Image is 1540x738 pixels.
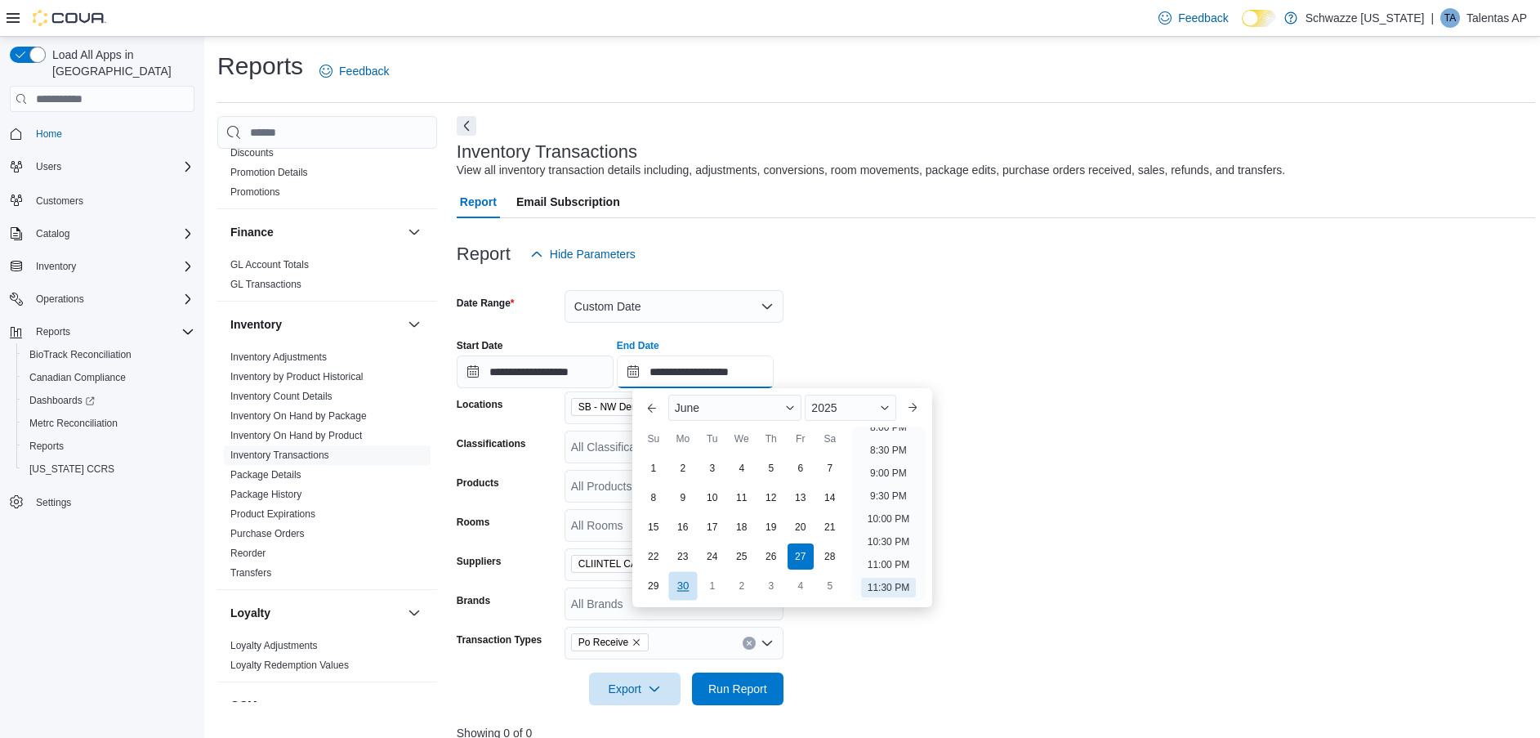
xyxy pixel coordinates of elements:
span: Inventory On Hand by Product [230,429,362,442]
div: Su [641,426,667,452]
a: [US_STATE] CCRS [23,459,121,479]
div: We [729,426,755,452]
span: Reports [29,322,194,342]
li: 9:00 PM [864,463,913,483]
nav: Complex example [10,115,194,557]
span: Report [460,186,497,218]
span: Reports [29,440,64,453]
span: Home [36,127,62,141]
span: BioTrack Reconciliation [23,345,194,365]
span: 2025 [811,401,837,414]
div: day-24 [699,543,725,570]
a: Promotion Details [230,167,308,178]
h1: Reports [217,50,303,83]
span: Product Expirations [230,508,315,521]
div: day-1 [641,455,667,481]
a: Home [29,124,69,144]
button: Open list of options [761,637,774,650]
div: day-5 [817,573,843,599]
p: Talentas AP [1466,8,1527,28]
div: day-2 [670,455,696,481]
input: Press the down key to enter a popover containing a calendar. Press the escape key to close the po... [617,356,774,388]
span: Users [29,157,194,177]
span: Feedback [339,63,389,79]
button: Customers [3,188,201,212]
div: Button. Open the month selector. June is currently selected. [668,395,802,421]
a: GL Account Totals [230,259,309,271]
a: Promotions [230,186,280,198]
div: day-16 [670,514,696,540]
div: Th [758,426,784,452]
div: Talentas AP [1440,8,1460,28]
label: Classifications [457,437,526,450]
button: Clear input [743,637,756,650]
div: day-27 [788,543,814,570]
div: day-14 [817,485,843,511]
button: Settings [3,490,201,514]
span: Canadian Compliance [29,371,126,384]
div: Tu [699,426,725,452]
span: Inventory Count Details [230,390,333,403]
div: day-29 [641,573,667,599]
a: Metrc Reconciliation [23,414,124,433]
ul: Time [851,427,926,601]
img: Cova [33,10,106,26]
span: Email Subscription [516,186,620,218]
span: Loyalty Adjustments [230,639,318,652]
span: Package Details [230,468,301,481]
a: Customers [29,191,90,211]
label: Transaction Types [457,633,542,646]
div: day-4 [729,455,755,481]
div: day-26 [758,543,784,570]
span: Catalog [29,224,194,244]
a: Inventory On Hand by Product [230,430,362,441]
span: Inventory [29,257,194,276]
span: Purchase Orders [230,527,305,540]
label: Date Range [457,297,515,310]
div: day-20 [788,514,814,540]
div: day-10 [699,485,725,511]
button: Next [457,116,476,136]
div: day-23 [670,543,696,570]
span: Customers [36,195,83,208]
li: 9:30 PM [864,486,913,506]
span: Settings [29,492,194,512]
div: June, 2025 [639,454,845,601]
label: Suppliers [457,555,502,568]
div: day-15 [641,514,667,540]
div: day-12 [758,485,784,511]
button: Inventory [29,257,83,276]
span: Reorder [230,547,266,560]
div: day-3 [699,455,725,481]
div: day-1 [699,573,725,599]
span: Inventory by Product Historical [230,370,364,383]
a: Reports [23,436,70,456]
label: Brands [457,594,490,607]
a: Inventory Count Details [230,391,333,402]
a: Inventory by Product Historical [230,371,364,382]
a: Transfers [230,567,271,579]
span: Inventory On Hand by Package [230,409,367,423]
div: day-11 [729,485,755,511]
button: Metrc Reconciliation [16,412,201,435]
div: Discounts & Promotions [217,143,437,208]
h3: Inventory Transactions [457,142,637,162]
div: day-6 [788,455,814,481]
a: GL Transactions [230,279,301,290]
button: OCM [404,696,424,715]
span: Operations [36,293,84,306]
span: Run Report [708,681,767,697]
label: End Date [617,339,659,352]
h3: OCM [230,697,257,713]
h3: Finance [230,224,274,240]
div: View all inventory transaction details including, adjustments, conversions, room movements, packa... [457,162,1285,179]
button: OCM [230,697,401,713]
a: Settings [29,493,78,512]
div: day-22 [641,543,667,570]
button: Catalog [29,224,76,244]
div: day-8 [641,485,667,511]
span: [US_STATE] CCRS [29,463,114,476]
input: Dark Mode [1242,10,1276,27]
li: 11:30 PM [861,578,916,597]
div: Mo [670,426,696,452]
